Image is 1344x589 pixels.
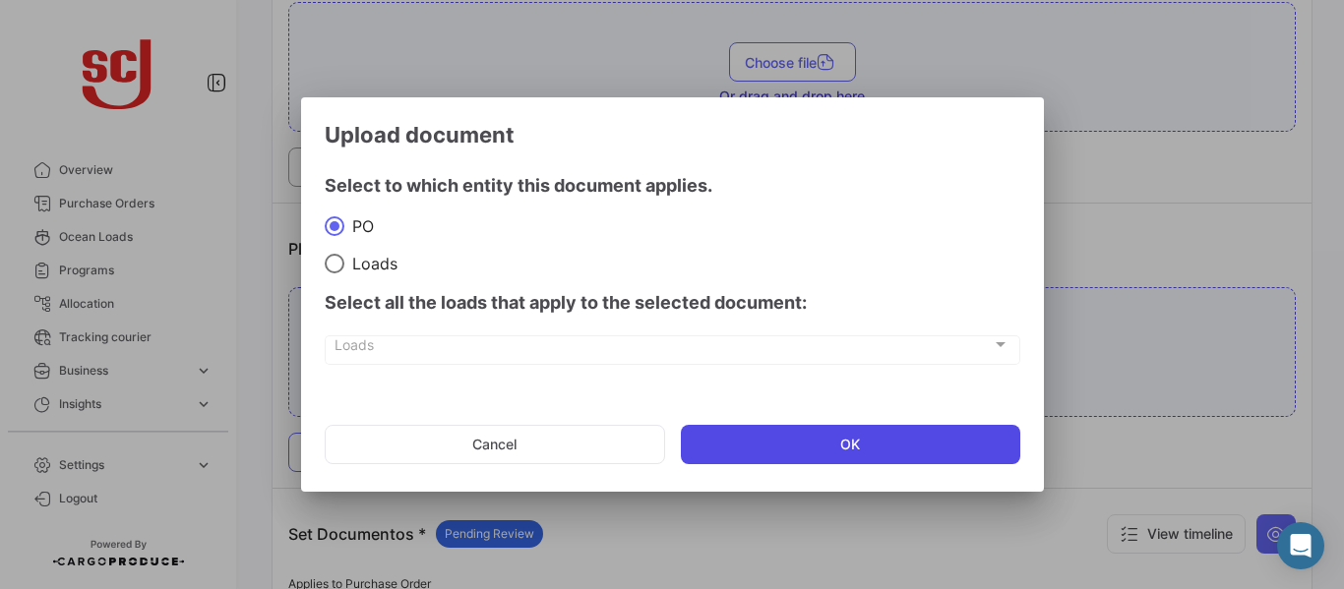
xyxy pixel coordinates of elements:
[344,254,397,273] span: Loads
[325,121,1020,148] h3: Upload document
[681,425,1020,464] button: OK
[335,340,992,357] span: Loads
[1277,522,1324,569] div: Abrir Intercom Messenger
[325,172,1020,200] h4: Select to which entity this document applies.
[325,425,666,464] button: Cancel
[344,216,374,236] span: PO
[325,289,1020,317] h4: Select all the loads that apply to the selected document:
